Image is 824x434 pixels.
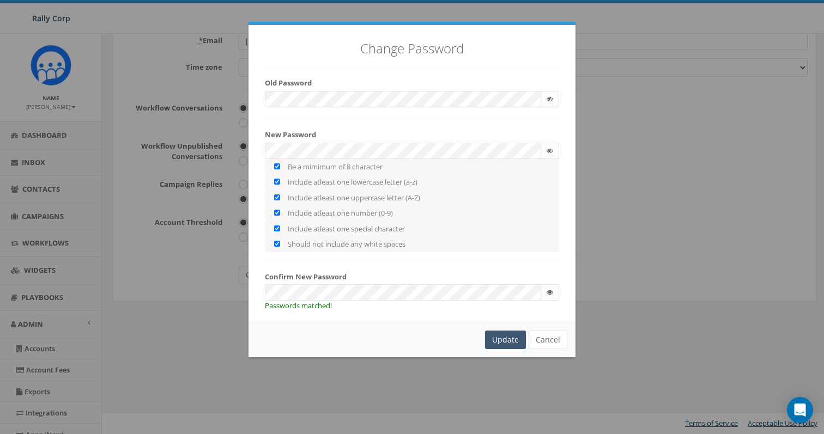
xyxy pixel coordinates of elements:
label: Include atleast one uppercase letter (A-Z) [288,193,420,203]
label: New Password [265,130,316,140]
span: Passwords matched! [265,301,332,310]
label: Be a mimimum of 8 character [288,162,383,172]
div: Update [485,331,526,349]
label: Should not include any white spaces [288,239,405,249]
h3: Change Password [265,41,559,56]
label: Include atleast one special character [288,224,405,234]
label: Include atleast one number (0-9) [288,208,393,218]
div: Open Intercom Messenger [787,397,813,423]
button: Cancel [529,331,567,349]
label: Old Password [265,78,312,88]
label: Include atleast one lowercase letter (a-z) [288,177,417,187]
label: Confirm New Password [265,272,347,282]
